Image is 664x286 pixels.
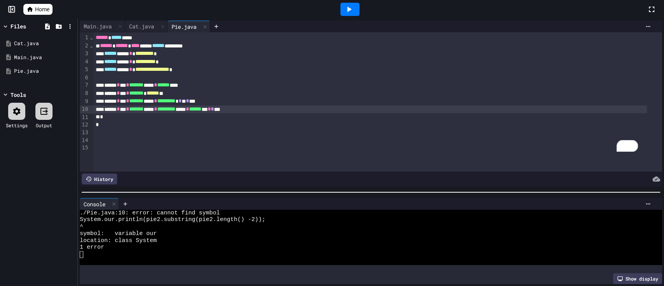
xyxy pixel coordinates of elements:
div: Main.java [80,21,125,32]
div: 15 [80,144,89,152]
div: Pie.java [168,21,210,32]
span: symbol: variable our [80,230,157,237]
div: Cat.java [14,40,75,47]
div: Settings [6,122,28,129]
div: 14 [80,137,89,144]
div: 9 [80,98,89,106]
div: 12 [80,121,89,129]
span: 1 error [80,244,104,251]
div: Main.java [80,22,116,30]
div: Show display [613,273,662,284]
div: 7 [80,81,89,89]
div: 4 [80,58,89,66]
span: Home [35,5,49,13]
div: 6 [80,74,89,82]
div: 8 [80,89,89,98]
div: Pie.java [14,67,75,75]
div: History [82,174,117,184]
div: 2 [80,42,89,50]
div: Tools [11,91,26,99]
span: ./Pie.java:10: error: cannot find symbol [80,210,220,217]
span: System.our.println(pie2.substring(pie2.length() -2)); [80,216,265,223]
div: Console [80,200,109,208]
div: Cat.java [125,22,158,30]
div: Console [80,198,119,210]
div: Pie.java [168,23,200,31]
div: Output [36,122,52,129]
div: 5 [80,66,89,74]
div: 1 [80,34,89,42]
div: 3 [80,50,89,58]
span: Fold line [89,42,93,49]
div: 11 [80,114,89,121]
div: 10 [80,105,89,114]
div: 13 [80,129,89,137]
div: To enrich screen reader interactions, please activate Accessibility in Grammarly extension settings [93,32,662,172]
span: location: class System [80,237,157,244]
div: Files [11,22,26,30]
div: Main.java [14,54,75,61]
div: Cat.java [125,21,168,32]
a: Home [23,4,53,15]
span: Fold line [89,34,93,40]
